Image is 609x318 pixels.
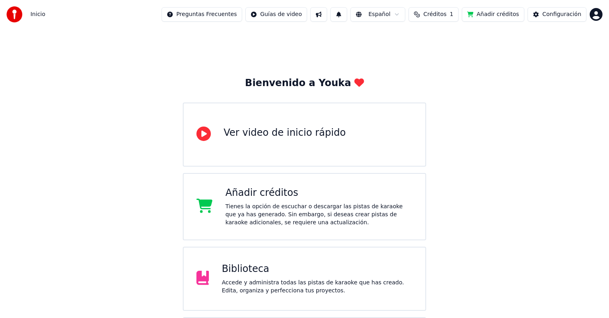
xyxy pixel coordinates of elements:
button: Configuración [528,7,587,22]
div: Configuración [542,10,581,18]
div: Ver video de inicio rápido [224,127,346,139]
span: Inicio [30,10,45,18]
div: Accede y administra todas las pistas de karaoke que has creado. Edita, organiza y perfecciona tus... [222,279,413,295]
button: Preguntas Frecuentes [162,7,242,22]
div: Bienvenido a Youka [245,77,364,90]
span: Créditos [423,10,447,18]
button: Añadir créditos [462,7,524,22]
button: Guías de video [245,7,307,22]
button: Créditos1 [409,7,459,22]
div: Tienes la opción de escuchar o descargar las pistas de karaoke que ya has generado. Sin embargo, ... [225,203,413,227]
span: 1 [450,10,453,18]
div: Añadir créditos [225,187,413,199]
nav: breadcrumb [30,10,45,18]
img: youka [6,6,22,22]
div: Biblioteca [222,263,413,276]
